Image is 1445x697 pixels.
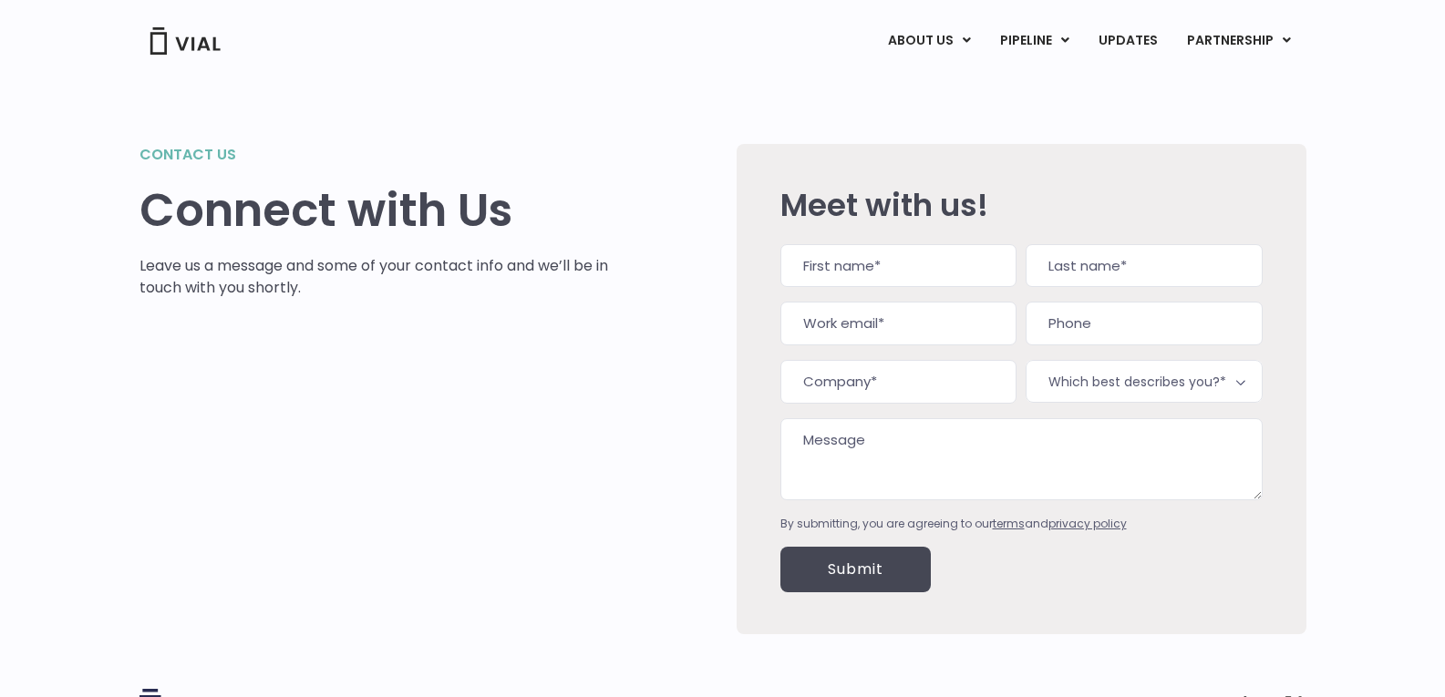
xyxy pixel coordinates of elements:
[780,360,1017,404] input: Company*
[1026,244,1262,288] input: Last name*
[780,516,1263,532] div: By submitting, you are agreeing to our and
[1026,360,1262,403] span: Which best describes you?*
[780,244,1017,288] input: First name*
[149,27,222,55] img: Vial Logo
[986,26,1083,56] a: PIPELINEMenu Toggle
[139,184,609,237] h1: Connect with Us
[873,26,985,56] a: ABOUT USMenu Toggle
[1026,302,1262,345] input: Phone
[139,255,609,299] p: Leave us a message and some of your contact info and we’ll be in touch with you shortly.
[993,516,1025,531] a: terms
[1048,516,1127,531] a: privacy policy
[780,547,931,592] input: Submit
[1084,26,1171,56] a: UPDATES
[1172,26,1306,56] a: PARTNERSHIPMenu Toggle
[139,144,609,166] h2: Contact us
[780,302,1017,345] input: Work email*
[780,188,1263,222] h2: Meet with us!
